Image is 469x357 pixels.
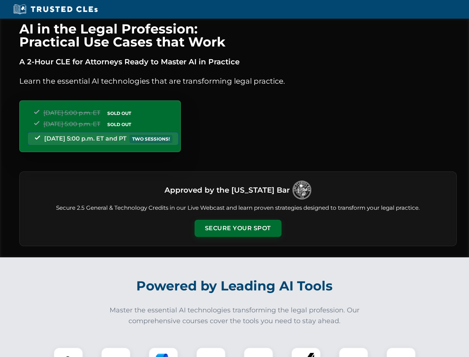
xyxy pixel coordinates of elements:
p: Master the essential AI technologies transforming the legal profession. Our comprehensive courses... [105,305,365,327]
span: [DATE] 5:00 p.m. ET [43,120,100,128]
p: Secure 2.5 General & Technology Credits in our Live Webcast and learn proven strategies designed ... [29,204,447,212]
img: Trusted CLEs [11,4,100,15]
span: SOLD OUT [105,109,134,117]
h2: Powered by Leading AI Tools [29,273,440,299]
p: Learn the essential AI technologies that are transforming legal practice. [19,75,457,87]
button: Secure Your Spot [195,220,281,237]
p: A 2-Hour CLE for Attorneys Ready to Master AI in Practice [19,56,457,68]
h1: AI in the Legal Profession: Practical Use Cases that Work [19,22,457,48]
span: [DATE] 5:00 p.m. ET [43,109,100,116]
h3: Approved by the [US_STATE] Bar [165,183,290,197]
img: Logo [293,181,311,199]
span: SOLD OUT [105,120,134,128]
